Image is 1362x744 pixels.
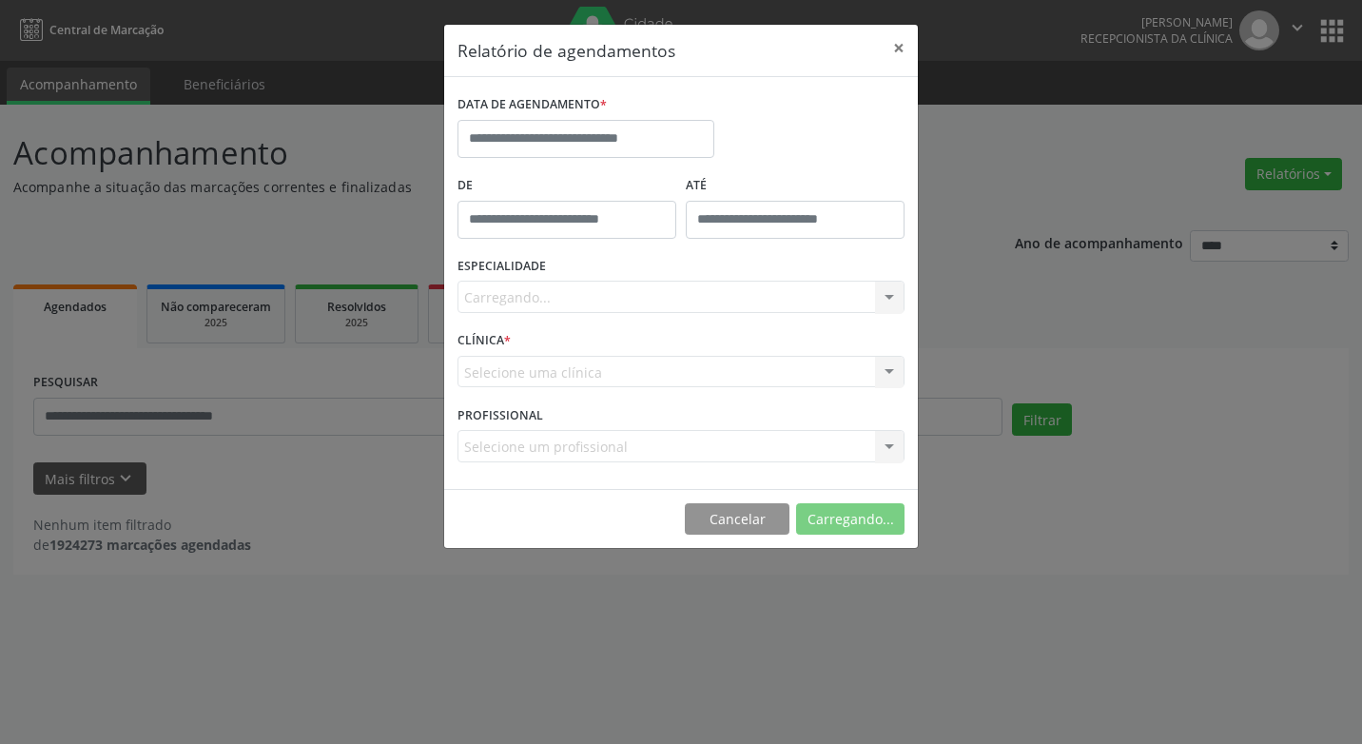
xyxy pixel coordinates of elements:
button: Carregando... [796,503,905,536]
label: CLÍNICA [457,326,511,356]
label: DATA DE AGENDAMENTO [457,90,607,120]
label: De [457,171,676,201]
h5: Relatório de agendamentos [457,38,675,63]
label: ESPECIALIDADE [457,252,546,282]
label: ATÉ [686,171,905,201]
button: Cancelar [685,503,789,536]
button: Close [880,25,918,71]
label: PROFISSIONAL [457,401,543,430]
